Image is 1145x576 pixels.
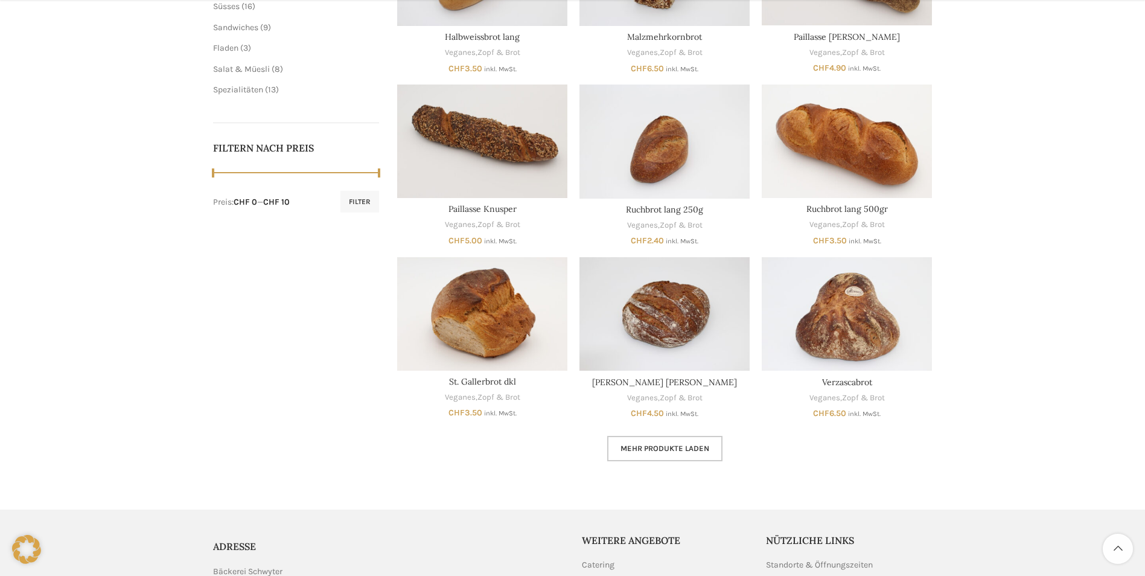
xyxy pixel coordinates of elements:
[762,392,932,404] div: ,
[627,47,658,59] a: Veganes
[762,85,932,198] a: Ruchbrot lang 500gr
[445,31,520,42] a: Halbweissbrot lang
[445,47,476,59] a: Veganes
[794,31,900,42] a: Paillasse [PERSON_NAME]
[448,63,482,74] bdi: 3.50
[631,63,647,74] span: CHF
[448,408,465,418] span: CHF
[213,540,256,552] span: ADRESSE
[813,235,829,246] span: CHF
[484,65,517,73] small: inkl. MwSt.
[234,197,257,207] span: CHF 0
[813,63,829,73] span: CHF
[397,392,567,403] div: ,
[579,220,750,231] div: ,
[213,196,290,208] div: Preis: —
[449,376,516,387] a: St. Gallerbrot dkl
[397,85,567,198] a: Paillasse Knusper
[660,47,703,59] a: Zopf & Brot
[397,257,567,371] a: St. Gallerbrot dkl
[660,220,703,231] a: Zopf & Brot
[448,63,465,74] span: CHF
[213,64,270,74] a: Salat & Müesli
[813,63,846,73] bdi: 4.90
[448,408,482,418] bdi: 3.50
[579,47,750,59] div: ,
[762,257,932,371] a: Verzascabrot
[213,22,258,33] a: Sandwiches
[762,219,932,231] div: ,
[213,1,240,11] a: Süsses
[582,534,748,547] h5: Weitere Angebote
[627,31,702,42] a: Malzmehrkornbrot
[631,235,647,246] span: CHF
[213,43,238,53] a: Fladen
[445,392,476,403] a: Veganes
[340,191,379,213] button: Filter
[626,204,703,215] a: Ruchbrot lang 250g
[627,392,658,404] a: Veganes
[448,235,482,246] bdi: 5.00
[842,219,885,231] a: Zopf & Brot
[213,85,263,95] a: Spezialitäten
[627,220,658,231] a: Veganes
[448,235,465,246] span: CHF
[484,409,517,417] small: inkl. MwSt.
[809,392,840,404] a: Veganes
[842,392,885,404] a: Zopf & Brot
[445,219,476,231] a: Veganes
[813,408,846,418] bdi: 6.50
[813,235,847,246] bdi: 3.50
[666,410,698,418] small: inkl. MwSt.
[213,141,380,155] h5: Filtern nach Preis
[848,410,881,418] small: inkl. MwSt.
[620,444,709,453] span: Mehr Produkte laden
[592,377,737,388] a: [PERSON_NAME] [PERSON_NAME]
[631,63,664,74] bdi: 6.50
[397,219,567,231] div: ,
[631,235,664,246] bdi: 2.40
[263,197,290,207] span: CHF 10
[263,22,268,33] span: 9
[631,408,647,418] span: CHF
[243,43,248,53] span: 3
[666,65,698,73] small: inkl. MwSt.
[809,219,840,231] a: Veganes
[849,237,881,245] small: inkl. MwSt.
[848,65,881,72] small: inkl. MwSt.
[607,436,722,461] a: Mehr Produkte laden
[582,559,616,571] a: Catering
[631,408,664,418] bdi: 4.50
[477,392,520,403] a: Zopf & Brot
[809,47,840,59] a: Veganes
[448,203,517,214] a: Paillasse Knusper
[477,219,520,231] a: Zopf & Brot
[842,47,885,59] a: Zopf & Brot
[766,559,874,571] a: Standorte & Öffnungszeiten
[766,534,933,547] h5: Nützliche Links
[822,377,872,388] a: Verzascabrot
[484,237,517,245] small: inkl. MwSt.
[244,1,252,11] span: 16
[660,392,703,404] a: Zopf & Brot
[1103,534,1133,564] a: Scroll to top button
[813,408,829,418] span: CHF
[275,64,280,74] span: 8
[806,203,888,214] a: Ruchbrot lang 500gr
[268,85,276,95] span: 13
[666,237,698,245] small: inkl. MwSt.
[477,47,520,59] a: Zopf & Brot
[762,47,932,59] div: ,
[579,85,750,198] a: Ruchbrot lang 250g
[579,257,750,371] a: Valle Maggia klein
[579,392,750,404] div: ,
[397,47,567,59] div: ,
